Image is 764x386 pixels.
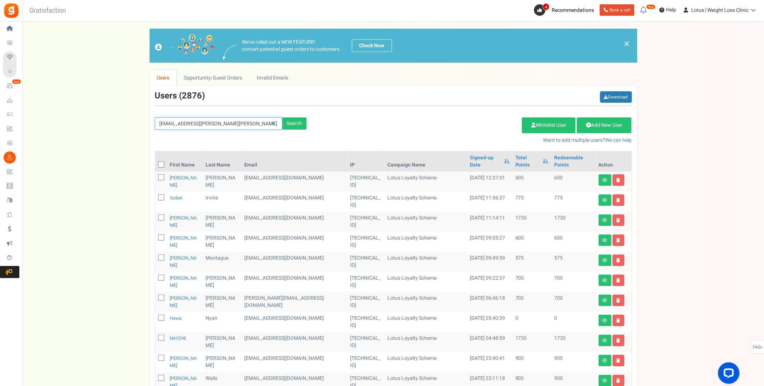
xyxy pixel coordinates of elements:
[347,332,385,352] td: [TECHNICAL_ID]
[241,312,347,332] td: subscriber,slicewp_affiliate
[347,312,385,332] td: [TECHNICAL_ID]
[551,272,595,292] td: 700
[170,315,182,322] a: Hawa
[692,6,749,14] span: Lotus | Weight Loss Clinic
[170,255,197,269] a: [PERSON_NAME]
[241,212,347,232] td: customer
[223,44,237,60] img: images
[513,272,551,292] td: 700
[513,232,551,252] td: 600
[155,91,205,101] h3: Users ( )
[12,79,21,84] em: New
[467,252,513,272] td: [DATE] 09:49:59
[513,312,551,332] td: 0
[150,70,177,86] a: Users
[385,252,467,272] td: Lotus Loyalty Scheme
[551,252,595,272] td: 575
[603,278,608,283] i: View details
[203,252,241,272] td: Montague
[551,232,595,252] td: 600
[600,91,632,103] a: Download
[624,39,630,48] a: ×
[22,4,74,18] h3: Gratisfaction
[513,192,551,212] td: 775
[617,178,621,182] i: Delete user
[176,70,249,86] a: Opportunity: Guest Orders
[617,258,621,262] i: Delete user
[617,318,621,323] i: Delete user
[241,232,347,252] td: customer
[551,352,595,372] td: 900
[617,278,621,283] i: Delete user
[241,151,347,172] th: Email
[551,192,595,212] td: 775
[385,352,467,372] td: Lotus Loyalty Scheme
[242,39,341,53] p: We've rolled out a NEW FEATURE! convert potential guest orders to customers.
[467,312,513,332] td: [DATE] 05:40:39
[347,212,385,232] td: [TECHNICAL_ID]
[617,378,621,383] i: Delete user
[603,218,608,222] i: View details
[155,117,282,130] input: Search by email or name
[617,358,621,363] i: Delete user
[203,312,241,332] td: Nyan
[347,232,385,252] td: [TECHNICAL_ID]
[268,117,279,130] a: Reset
[385,312,467,332] td: Lotus Loyalty Scheme
[282,117,307,130] div: Search
[170,275,197,289] a: [PERSON_NAME]
[347,252,385,272] td: [TECHNICAL_ID]
[577,117,632,133] a: Add New User
[241,192,347,212] td: customer
[385,292,467,312] td: Lotus Loyalty Scheme
[467,352,513,372] td: [DATE] 23:40:41
[467,172,513,192] td: [DATE] 12:37:31
[515,154,539,169] a: Total Points
[347,151,385,172] th: IP
[617,298,621,303] i: Delete user
[551,172,595,192] td: 600
[467,272,513,292] td: [DATE] 09:22:37
[605,136,632,144] a: We can help
[617,238,621,242] i: Delete user
[385,232,467,252] td: Lotus Loyalty Scheme
[646,4,656,9] em: New
[603,238,608,242] i: View details
[170,214,197,228] a: [PERSON_NAME]
[603,358,608,363] i: View details
[603,378,608,383] i: View details
[241,292,347,312] td: customer
[467,332,513,352] td: [DATE] 04:48:59
[347,192,385,212] td: [TECHNICAL_ID]
[167,151,203,172] th: First Name
[467,212,513,232] td: [DATE] 11:14:11
[317,137,632,144] p: Want to add multiple users?
[617,198,621,202] i: Delete user
[467,232,513,252] td: [DATE] 09:55:27
[513,212,551,232] td: 1730
[603,338,608,343] i: View details
[170,194,183,201] a: Isobel
[170,355,197,369] a: [PERSON_NAME]
[513,172,551,192] td: 600
[513,292,551,312] td: 700
[753,341,763,354] span: FAQs
[3,3,19,19] img: Gratisfaction
[347,292,385,312] td: [TECHNICAL_ID]
[543,3,550,10] span: 4
[467,292,513,312] td: [DATE] 06:46:18
[617,338,621,343] i: Delete user
[385,212,467,232] td: Lotus Loyalty Scheme
[170,174,197,188] a: [PERSON_NAME]
[182,90,202,102] span: 2876
[203,151,241,172] th: Last Name
[241,252,347,272] td: customer
[170,295,197,309] a: [PERSON_NAME]
[522,117,576,133] a: Whitelist User
[385,192,467,212] td: Lotus Loyalty Scheme
[3,80,19,92] a: New
[203,172,241,192] td: [PERSON_NAME]
[513,352,551,372] td: 900
[551,332,595,352] td: 1730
